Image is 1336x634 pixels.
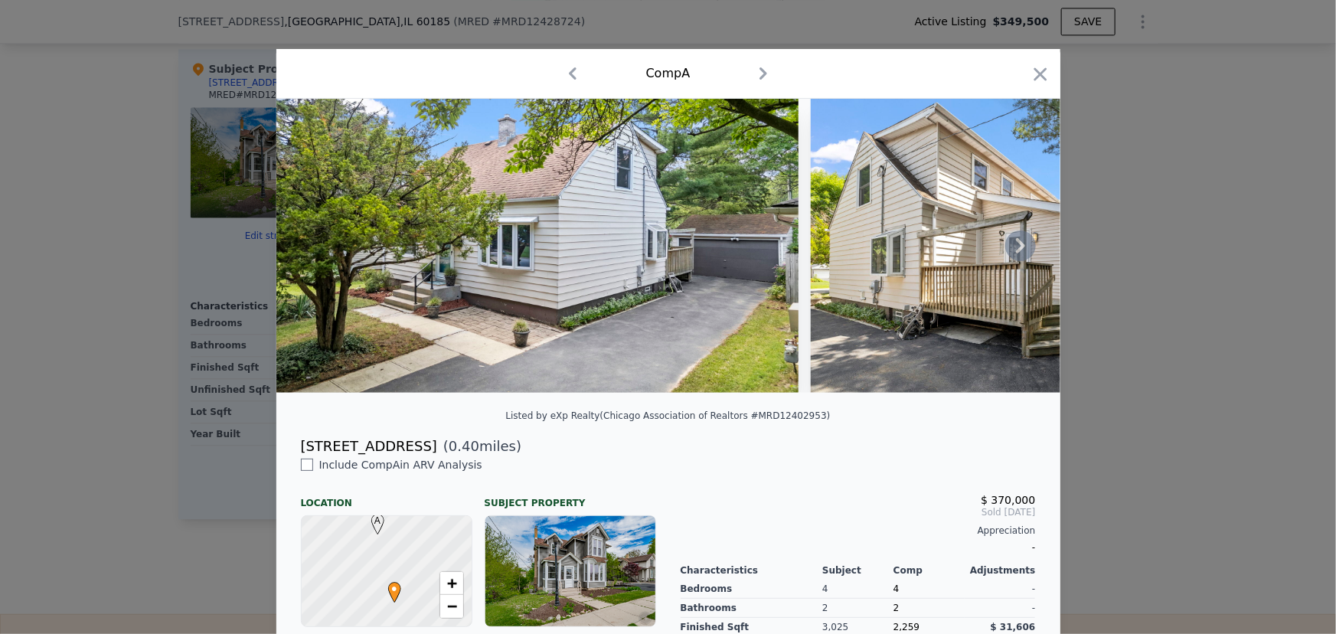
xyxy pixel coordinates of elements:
span: 2,259 [893,622,920,632]
span: $ 31,606 [991,622,1036,632]
div: 2 [822,599,893,618]
div: Location [301,485,472,509]
span: ( miles) [437,436,521,457]
span: $ 370,000 [981,494,1035,506]
div: - [965,599,1036,618]
span: + [446,574,456,593]
div: • [384,582,394,591]
div: Listed by eXp Realty (Chicago Association of Realtors #MRD12402953) [506,410,831,421]
a: Zoom in [440,572,463,595]
span: A [367,514,388,528]
div: [STREET_ADDRESS] [301,436,437,457]
span: Include Comp A in ARV Analysis [313,459,488,471]
div: A [367,514,377,523]
div: Appreciation [681,525,1036,537]
div: 2 [893,599,965,618]
span: 4 [893,583,900,594]
div: Comp A [646,64,691,83]
div: - [965,580,1036,599]
a: Zoom out [440,595,463,618]
div: Subject Property [485,485,656,509]
div: - [681,537,1036,558]
div: Bathrooms [681,599,823,618]
div: Characteristics [681,564,823,577]
div: Subject [822,564,893,577]
span: 0.40 [449,438,479,454]
div: Comp [893,564,965,577]
img: Property Img [811,99,1252,393]
span: Sold [DATE] [681,506,1036,518]
div: Adjustments [965,564,1036,577]
img: Property Img [276,99,799,393]
span: − [446,596,456,616]
div: 4 [822,580,893,599]
span: • [384,577,405,600]
div: Bedrooms [681,580,823,599]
